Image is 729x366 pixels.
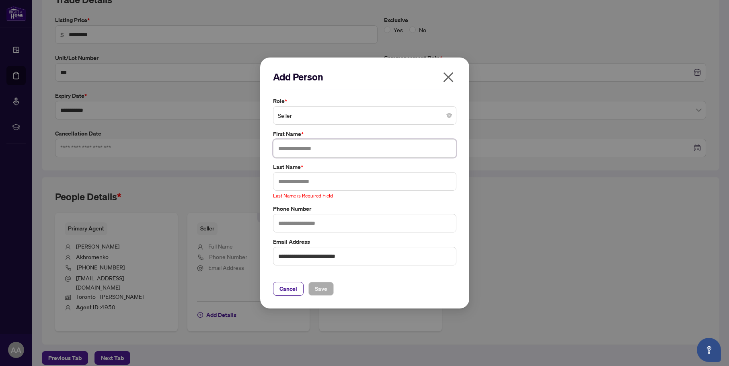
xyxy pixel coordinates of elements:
[273,97,456,105] label: Role
[447,113,452,118] span: close-circle
[308,282,334,296] button: Save
[273,282,304,296] button: Cancel
[273,204,456,213] label: Phone Number
[697,338,721,362] button: Open asap
[273,130,456,138] label: First Name
[279,282,297,295] span: Cancel
[278,108,452,123] span: Seller
[273,162,456,171] label: Last Name
[273,237,456,246] label: Email Address
[442,71,455,84] span: close
[273,193,333,199] span: Last Name is Required Field
[273,70,456,83] h2: Add Person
